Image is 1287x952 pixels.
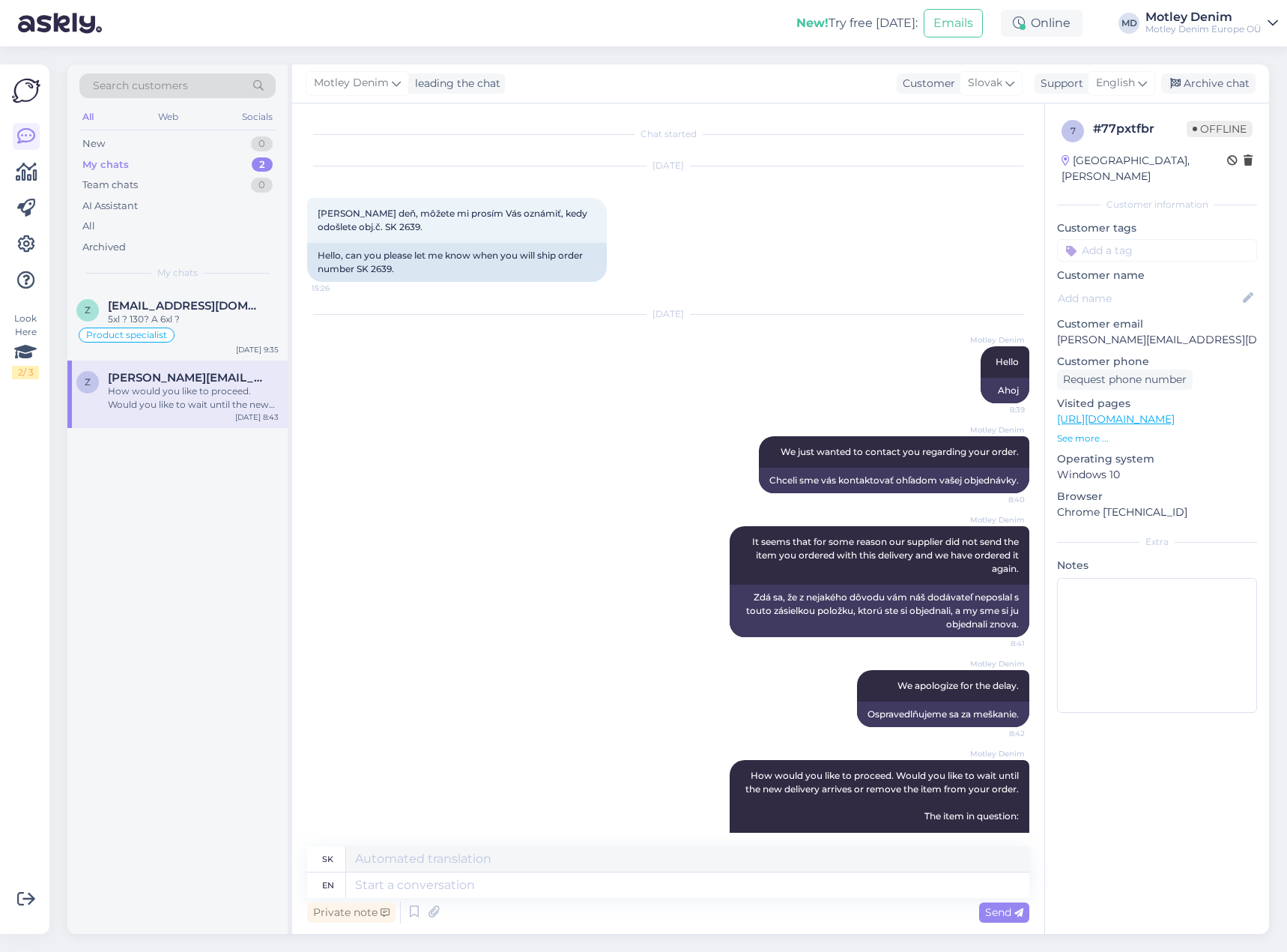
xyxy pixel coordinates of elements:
[1057,370,1193,390] div: Request phone number
[1057,412,1175,426] a: [URL][DOMAIN_NAME]
[85,304,91,316] span: z
[85,376,91,388] span: z
[307,127,1029,141] div: Chat started
[1035,76,1083,91] div: Support
[251,178,273,193] div: 0
[1057,198,1257,211] div: Customer information
[1057,268,1257,283] p: Customer name
[239,107,276,127] div: Socials
[82,136,105,151] div: New
[969,728,1025,739] span: 8:42
[235,412,279,423] div: [DATE] 8:43
[157,266,198,280] span: My chats
[968,75,1002,91] span: Slovak
[897,76,955,91] div: Customer
[1145,23,1262,35] div: Motley Denim Europe OÜ
[981,378,1029,403] div: Ahoj
[108,371,264,385] span: zahradnikova.t@azet.sk
[1145,11,1262,23] div: Motley Denim
[93,78,188,94] span: Search customers
[1187,121,1253,137] span: Offline
[796,14,918,32] div: Try free [DATE]:
[252,157,273,172] div: 2
[307,903,396,923] div: Private note
[82,240,126,255] div: Archived
[969,748,1025,759] span: Motley Denim
[409,76,500,91] div: leading the chat
[969,424,1025,436] span: Motley Denim
[781,446,1019,457] span: We just wanted to contact you regarding your order.
[312,283,368,294] span: 15:26
[155,107,181,127] div: Web
[12,312,39,379] div: Look Here
[108,313,279,326] div: 5xl ? 130? A 6xl ?
[82,199,138,214] div: AI Assistant
[236,344,279,355] div: [DATE] 9:35
[730,585,1029,637] div: Zdá sa, že z nejakého dôvodu vám náš dodávateľ neposlal s touto zásielkou položku, ktorú ste si o...
[314,75,389,91] span: Motley Denim
[752,536,1021,574] span: It seems that for some reason our supplier did not send the item you ordered with this delivery a...
[985,906,1023,919] span: Send
[1057,432,1257,445] p: See more ...
[745,770,1021,862] span: How would you like to proceed. Would you like to wait until the new delivery arrives or remove th...
[79,107,97,127] div: All
[1057,489,1257,504] p: Browser
[969,334,1025,346] span: Motley Denim
[857,702,1029,727] div: Ospravedlňujeme sa za meškanie.
[307,159,1029,172] div: [DATE]
[1096,75,1135,91] span: English
[307,243,607,282] div: Hello, can you please let me know when you will ship order number SK 2639.
[318,208,590,232] span: [PERSON_NAME] deň, môžete mi prosím Vás oznámiť, kedy odošlete obj.č. SK 2639.
[1057,220,1257,236] p: Customer tags
[86,331,167,340] span: Product specialist
[322,873,334,898] div: en
[969,404,1025,415] span: 8:39
[1161,73,1256,94] div: Archive chat
[897,680,1019,691] span: We apologize for the delay.
[1093,120,1187,138] div: # 77pxtfbr
[1058,290,1240,307] input: Add name
[1057,354,1257,370] p: Customer phone
[322,846,333,872] div: sk
[1057,396,1257,412] p: Visited pages
[1057,451,1257,467] p: Operating system
[1118,13,1139,34] div: MD
[1057,316,1257,332] p: Customer email
[1071,125,1076,136] span: 7
[82,157,129,172] div: My chats
[1057,467,1257,483] p: Windows 10
[1062,153,1227,184] div: [GEOGRAPHIC_DATA], [PERSON_NAME]
[1057,558,1257,573] p: Notes
[108,299,264,313] span: zetts28@seznam.cz
[969,494,1025,505] span: 8:40
[82,219,95,234] div: All
[108,385,279,412] div: How would you like to proceed. Would you like to wait until the new delivery arrives or remove th...
[1001,10,1082,37] div: Online
[759,468,1029,493] div: Chceli sme vás kontaktovať ohľadom vašej objednávky.
[82,178,138,193] div: Team chats
[796,16,829,30] b: New!
[1057,535,1257,549] div: Extra
[1145,11,1278,35] a: Motley DenimMotley Denim Europe OÜ
[307,307,1029,321] div: [DATE]
[1057,332,1257,348] p: [PERSON_NAME][EMAIL_ADDRESS][DOMAIN_NAME]
[1057,239,1257,262] input: Add a tag
[251,136,273,151] div: 0
[924,9,983,37] button: Emails
[969,658,1025,669] span: Motley Denim
[12,366,39,379] div: 2 / 3
[969,638,1025,649] span: 8:41
[969,514,1025,525] span: Motley Denim
[1057,504,1257,520] p: Chrome [TECHNICAL_ID]
[996,356,1019,367] span: Hello
[12,76,40,105] img: Askly Logo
